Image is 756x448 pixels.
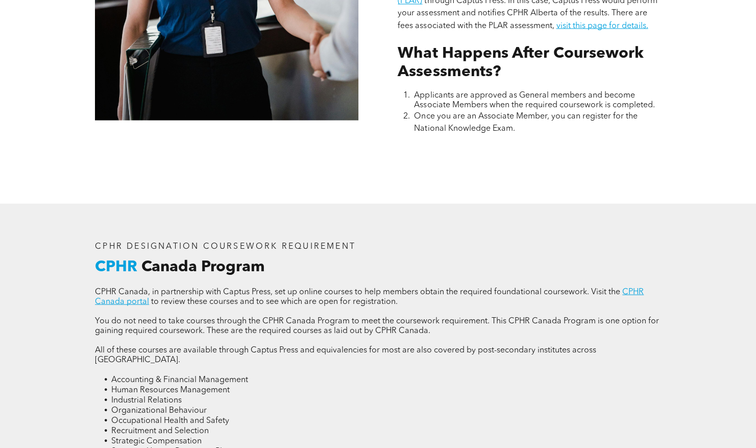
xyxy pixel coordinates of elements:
span: Canada Program [141,259,265,274]
span: Occupational Health and Safety [111,416,229,425]
span: Human Resources Management [111,386,230,394]
span: Recruitment and Selection [111,427,209,435]
span: Industrial Relations [111,396,182,404]
span: What Happens After Coursework Assessments? [398,45,643,79]
span: Accounting & Financial Management [111,375,248,384]
span: All of these courses are available through Captus Press and equivalencies for most are also cover... [95,346,596,364]
span: Organizational Behaviour [111,406,207,414]
span: to review these courses and to see which are open for registration. [151,297,398,305]
span: Applicants are approved as General members and become Associate Members when the required coursew... [414,91,654,109]
a: visit this page for details. [556,21,648,30]
span: Strategic Compensation [111,437,202,445]
span: CPHR DESIGNATION COURSEWORK REQUIREMENT [95,242,356,250]
span: CPHR Canada, in partnership with Captus Press, set up online courses to help members obtain the r... [95,288,620,296]
span: Once you are an Associate Member, you can register for the National Knowledge Exam. [414,112,637,132]
span: CPHR [95,259,137,274]
span: You do not need to take courses through the CPHR Canada Program to meet the coursework requiremen... [95,317,659,335]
